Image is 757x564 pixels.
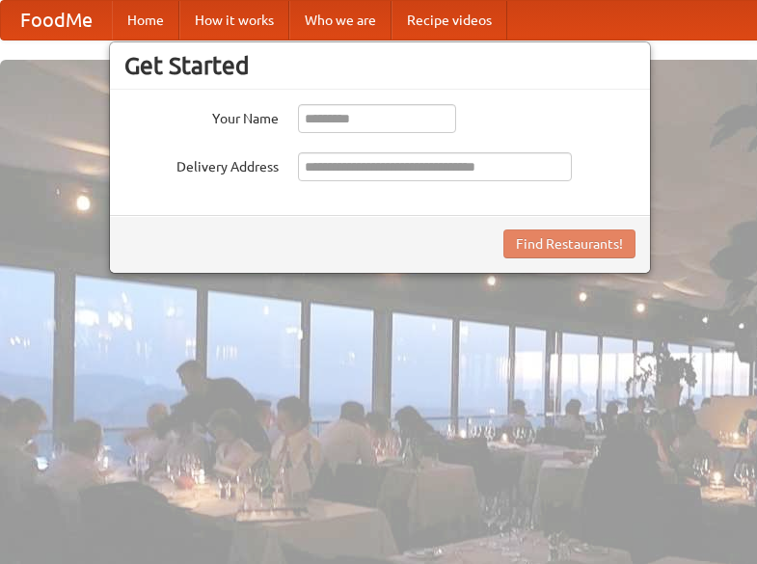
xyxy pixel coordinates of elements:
[124,51,635,80] h3: Get Started
[124,104,279,128] label: Your Name
[1,1,112,40] a: FoodMe
[112,1,179,40] a: Home
[392,1,507,40] a: Recipe videos
[289,1,392,40] a: Who we are
[124,152,279,176] label: Delivery Address
[179,1,289,40] a: How it works
[503,229,635,258] button: Find Restaurants!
